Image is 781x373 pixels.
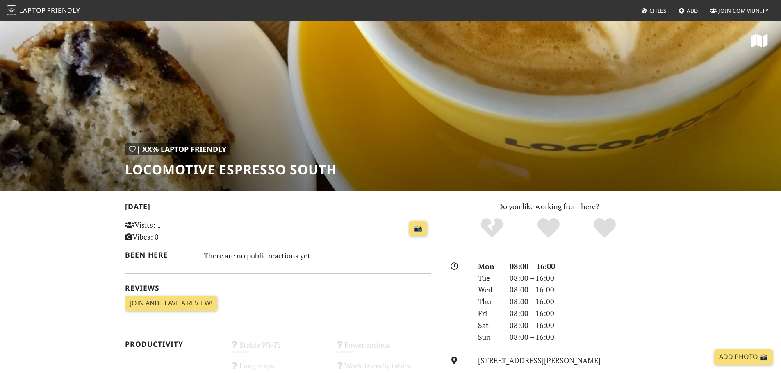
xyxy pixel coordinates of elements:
[505,331,661,343] div: 08:00 – 16:00
[441,201,656,212] p: Do you like working from here?
[204,249,431,262] div: There are no public reactions yet.
[125,162,337,177] h1: Locomotive Espresso South
[505,284,661,296] div: 08:00 – 16:00
[473,319,504,331] div: Sat
[7,4,80,18] a: LaptopFriendly LaptopFriendly
[125,340,221,348] h2: Productivity
[125,143,230,155] div: | XX% Laptop Friendly
[464,217,520,240] div: No
[473,296,504,307] div: Thu
[125,202,431,214] h2: [DATE]
[225,338,330,359] div: Stable Wi-Fi
[7,5,16,15] img: LaptopFriendly
[505,319,661,331] div: 08:00 – 16:00
[707,3,772,18] a: Join Community
[330,338,436,359] div: Power sockets
[473,272,504,284] div: Tue
[125,296,217,311] a: Join and leave a review!
[505,260,661,272] div: 08:00 – 16:00
[649,7,667,14] span: Cities
[576,217,633,240] div: Definitely!
[473,331,504,343] div: Sun
[687,7,699,14] span: Add
[19,6,46,15] span: Laptop
[478,355,601,365] a: [STREET_ADDRESS][PERSON_NAME]
[125,251,194,259] h2: Been here
[505,307,661,319] div: 08:00 – 16:00
[505,296,661,307] div: 08:00 – 16:00
[675,3,702,18] a: Add
[409,221,427,236] a: 📸
[125,284,431,292] h2: Reviews
[718,7,769,14] span: Join Community
[473,284,504,296] div: Wed
[714,349,773,365] a: Add Photo 📸
[638,3,670,18] a: Cities
[505,272,661,284] div: 08:00 – 16:00
[520,217,577,240] div: Yes
[473,307,504,319] div: Fri
[47,6,80,15] span: Friendly
[473,260,504,272] div: Mon
[125,219,221,243] p: Visits: 1 Vibes: 0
